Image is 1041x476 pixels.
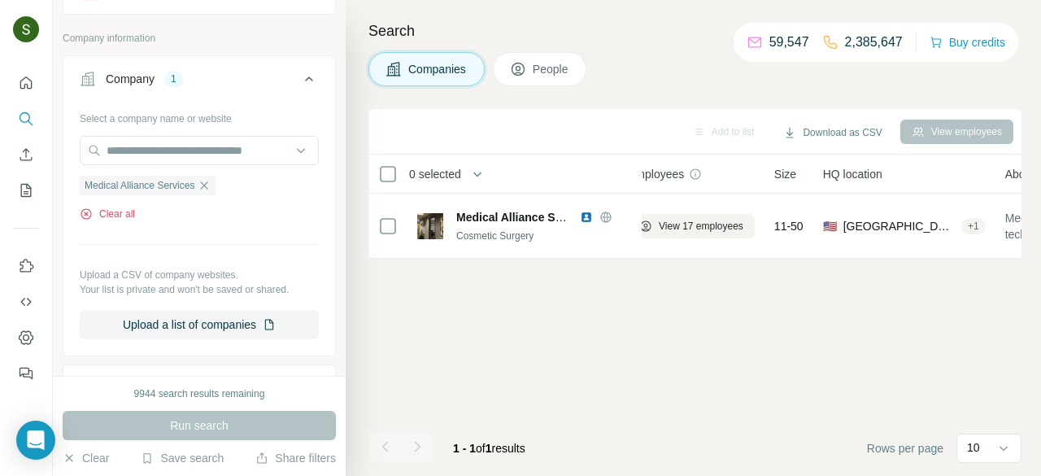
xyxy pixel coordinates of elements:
div: 1 [164,72,183,86]
button: Save search [141,450,224,466]
img: Logo of Medical Alliance Services [417,213,443,239]
span: results [453,442,525,455]
p: 10 [967,439,980,456]
div: 9944 search results remaining [134,386,265,401]
span: View 17 employees [659,219,743,234]
span: Medical Alliance Services [456,211,595,224]
div: + 1 [961,219,986,234]
img: Avatar [13,16,39,42]
p: Upload a CSV of company websites. [80,268,319,282]
span: Employees [628,166,684,182]
span: 0 selected [409,166,461,182]
button: Search [13,104,39,133]
div: Open Intercom Messenger [16,421,55,460]
button: Dashboard [13,323,39,352]
button: Industry [63,369,335,408]
p: Your list is private and won't be saved or shared. [80,282,319,297]
button: Buy credits [930,31,1005,54]
button: Download as CSV [772,120,893,145]
button: Feedback [13,359,39,388]
span: 🇺🇸 [823,218,837,234]
span: People [533,61,570,77]
span: About [1005,166,1035,182]
button: My lists [13,176,39,205]
h4: Search [368,20,1021,42]
button: Use Surfe on LinkedIn [13,251,39,281]
span: 1 [486,442,492,455]
button: Clear [63,450,109,466]
span: Size [774,166,796,182]
div: Company [106,71,155,87]
span: 11-50 [774,218,804,234]
span: 1 - 1 [453,442,476,455]
span: Medical Alliance Services [85,178,194,193]
img: LinkedIn logo [580,211,593,224]
span: HQ location [823,166,882,182]
span: [GEOGRAPHIC_DATA], [US_STATE] [843,218,955,234]
button: Clear all [80,207,135,221]
p: Company information [63,31,336,46]
button: Upload a list of companies [80,310,319,339]
button: Company1 [63,59,335,105]
button: View 17 employees [628,214,755,238]
p: 2,385,647 [845,33,903,52]
span: Rows per page [867,440,943,456]
div: Select a company name or website [80,105,319,126]
p: 59,547 [769,33,809,52]
span: of [476,442,486,455]
button: Enrich CSV [13,140,39,169]
button: Use Surfe API [13,287,39,317]
div: Cosmetic Surgery [456,229,632,243]
button: Share filters [255,450,336,466]
span: Companies [408,61,468,77]
button: Quick start [13,68,39,98]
